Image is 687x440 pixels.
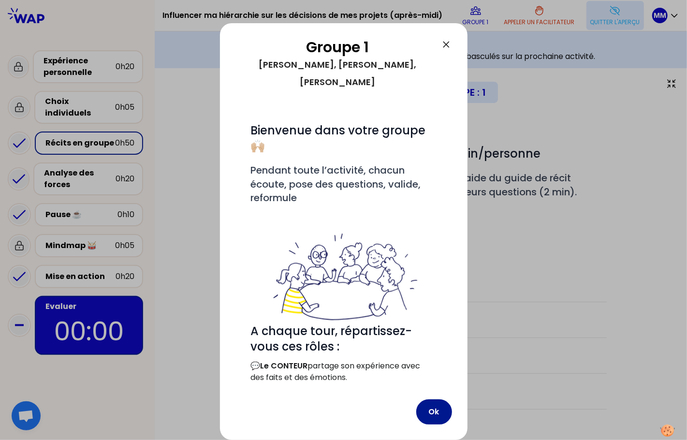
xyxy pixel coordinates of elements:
button: Ok [416,399,452,425]
div: [PERSON_NAME], [PERSON_NAME], [PERSON_NAME] [235,56,440,91]
h2: Groupe 1 [235,39,440,56]
strong: Le CONTEUR [261,360,308,371]
span: A chaque tour, répartissez-vous ces rôles : [251,232,437,354]
span: Bienvenue dans votre groupe 🙌🏼 [251,122,429,154]
p: 💬 partage son expérience avec des faits et des émotions. [251,360,437,383]
span: Pendant toute l’activité, chacun écoute, pose des questions, valide, reformule [251,163,424,205]
img: filesOfInstructions%2Fbienvenue%20dans%20votre%20groupe%20-%20petit.png [268,232,420,323]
